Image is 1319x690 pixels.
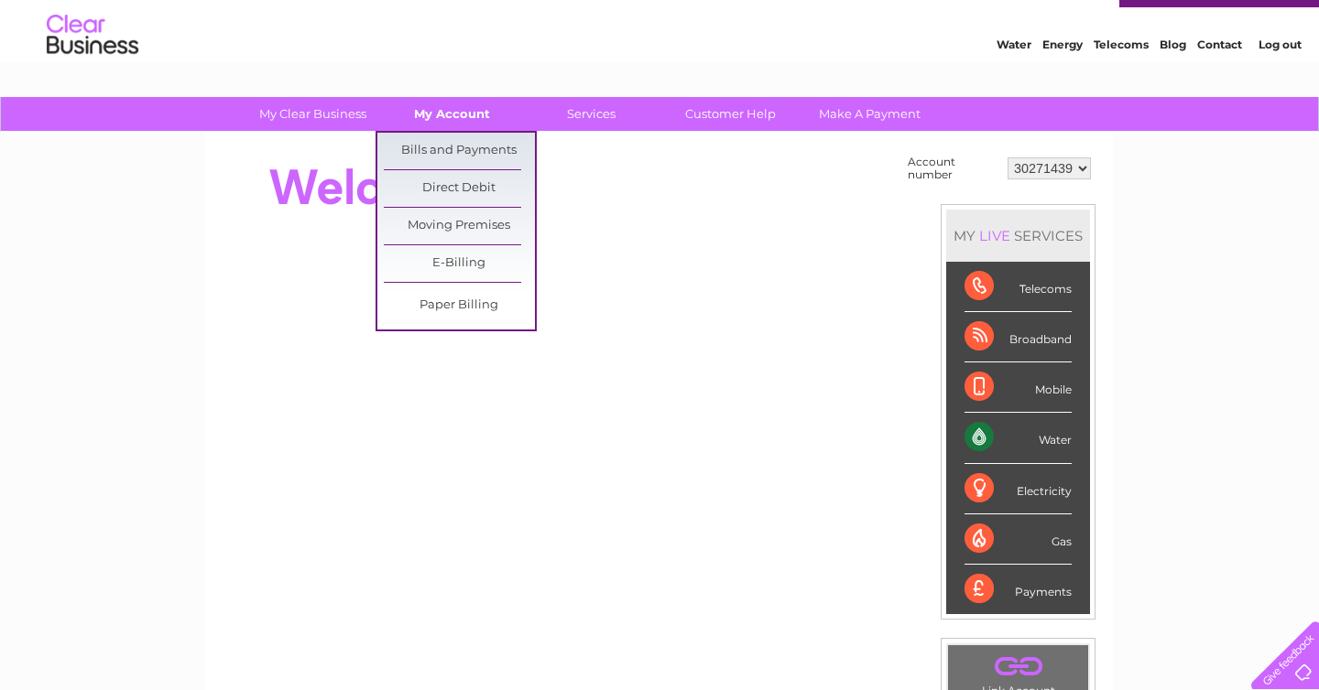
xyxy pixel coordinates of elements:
div: Clear Business is a trading name of Verastar Limited (registered in [GEOGRAPHIC_DATA] No. 3667643... [228,10,1094,89]
a: 0333 014 3131 [974,9,1100,32]
a: Energy [1042,78,1083,92]
a: E-Billing [384,245,535,282]
a: . [953,650,1084,682]
td: Account number [903,151,1003,186]
a: Moving Premises [384,208,535,244]
a: Log out [1259,78,1302,92]
div: MY SERVICES [946,210,1090,262]
div: LIVE [976,227,1014,244]
img: logo.png [46,48,139,103]
a: Services [516,97,667,131]
div: Mobile [965,362,1072,413]
a: Paper Billing [384,287,535,324]
div: Water [965,413,1072,463]
a: My Clear Business [237,97,388,131]
a: Telecoms [1094,78,1149,92]
div: Telecoms [965,262,1072,312]
a: Blog [1160,78,1186,92]
a: Contact [1197,78,1242,92]
div: Electricity [965,464,1072,514]
a: Customer Help [655,97,806,131]
a: Bills and Payments [384,133,535,169]
a: Water [997,78,1031,92]
div: Gas [965,514,1072,565]
div: Payments [965,565,1072,614]
a: My Account [376,97,528,131]
a: Make A Payment [794,97,945,131]
div: Broadband [965,312,1072,362]
a: Direct Debit [384,170,535,207]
